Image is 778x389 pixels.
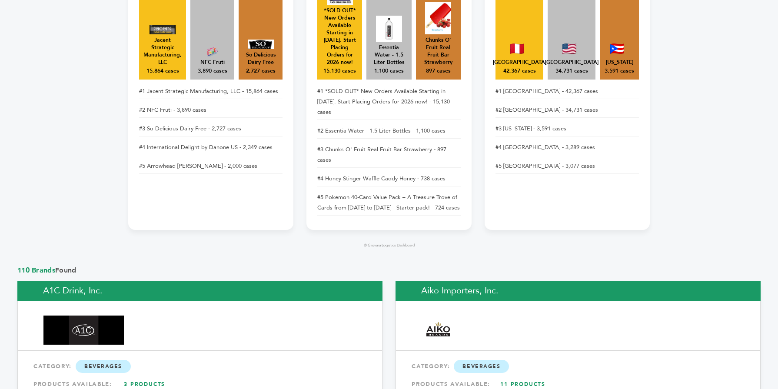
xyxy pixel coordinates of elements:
li: #4 International Delight by Danone US - 2,349 cases [139,140,283,155]
li: #5 Arrowhead [PERSON_NAME] - 2,000 cases [139,159,283,174]
span: Beverages [454,360,509,373]
li: #5 [GEOGRAPHIC_DATA] - 3,077 cases [495,159,639,174]
img: NFC Fruti [199,47,226,57]
li: #2 [GEOGRAPHIC_DATA] - 34,731 cases [495,103,639,118]
li: #3 Chunks O' Fruit Real Fruit Bar Strawberry - 897 cases [317,142,461,168]
div: 15,130 cases [323,67,356,75]
h2: A1C Drink, Inc. [17,281,382,301]
img: A1C Drink, Inc. [43,316,124,345]
div: 3,591 cases [605,67,634,75]
div: Jacent Strategic Manufacturing, LLC [143,37,182,66]
img: Essentia Water - 1.5 Liter Bottles [376,16,402,42]
span: 110 Brands [17,266,55,275]
div: So Delicious Dairy Free [243,51,278,66]
div: 15,864 cases [146,67,179,75]
li: #5 Pokemon 40-Card Value Pack – A Treasure Trove of Cards from [DATE] to [DATE] - Starter pack! -... [317,190,461,216]
img: Puerto Rico Flag [610,43,624,54]
div: CATEGORY: [412,359,745,374]
img: United States Flag [562,43,576,54]
img: Aiko Importers, Inc. [422,312,455,349]
div: 3,890 cases [198,67,227,75]
div: CATEGORY: [33,359,366,374]
li: #4 Honey Stinger Waffle Caddy Honey - 738 cases [317,171,461,186]
div: *SOLD OUT* New Orders Available Starting in [DATE]. Start Placing Orders for 2026 now! [322,7,358,66]
div: 42,367 cases [503,67,536,75]
li: #2 Essentia Water - 1.5 Liter Bottles - 1,100 cases [317,123,461,139]
img: Chunks O' Fruit Real Fruit Bar Strawberry [425,2,451,34]
div: NFC Fruti [200,59,225,66]
div: Puerto Rico [606,59,633,66]
div: United States [545,59,598,66]
li: #2 NFC Fruti - 3,890 cases [139,103,283,118]
div: 34,731 cases [555,67,588,75]
img: Peru Flag [510,43,524,54]
li: #1 Jacent Strategic Manufacturing, LLC - 15,864 cases [139,84,283,99]
li: #3 [US_STATE] - 3,591 cases [495,121,639,136]
footer: © Grovara Logistics Dashboard [128,243,650,248]
div: 1,100 cases [374,67,404,75]
div: 897 cases [426,67,451,75]
li: #1 *SOLD OUT* New Orders Available Starting in [DATE]. Start Placing Orders for 2026 now! - 15,13... [317,84,461,120]
div: Peru [493,59,546,66]
div: Essentia Water - 1.5 Liter Bottles [371,44,407,66]
li: #1 [GEOGRAPHIC_DATA] - 42,367 cases [495,84,639,99]
div: 2,727 cases [246,67,276,75]
div: Chunks O' Fruit Real Fruit Bar Strawberry [420,37,456,66]
li: #4 [GEOGRAPHIC_DATA] - 3,289 cases [495,140,639,155]
h2: Aiko Importers, Inc. [396,281,761,301]
span: Beverages [76,360,131,373]
img: So Delicious Dairy Free [248,40,274,49]
li: #3 So Delicious Dairy Free - 2,727 cases [139,121,283,136]
img: Jacent Strategic Manufacturing, LLC [150,25,176,34]
span: Found [17,266,761,275]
